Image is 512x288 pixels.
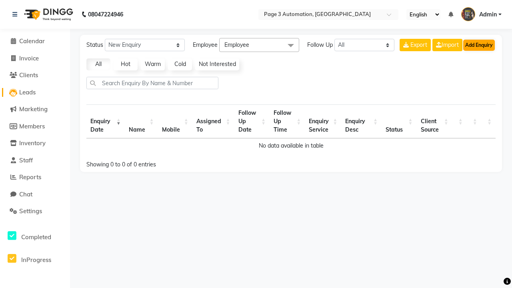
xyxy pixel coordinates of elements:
[20,3,75,26] img: logo
[410,41,427,48] span: Export
[479,10,497,19] span: Admin
[2,173,68,182] a: Reports
[86,77,218,89] input: Search Enquiry By Name & Number
[2,88,68,97] a: Leads
[21,256,51,264] span: InProgress
[19,190,32,198] span: Chat
[86,58,110,70] a: All
[86,104,125,138] th: Enquiry Date: activate to sort column ascending
[158,104,192,138] th: Mobile : activate to sort column ascending
[452,104,467,138] th: : activate to sort column ascending
[307,41,333,49] span: Follow Up
[141,58,165,70] a: Warm
[21,233,51,241] span: Completed
[19,37,45,45] span: Calendar
[193,41,218,49] span: Employee
[2,71,68,80] a: Clients
[305,104,341,138] th: Enquiry Service : activate to sort column ascending
[19,173,41,181] span: Reports
[88,3,123,26] b: 08047224946
[2,156,68,165] a: Staff
[192,104,234,138] th: Assigned To : activate to sort column ascending
[114,58,138,70] a: Hot
[19,71,38,79] span: Clients
[125,104,158,138] th: Name: activate to sort column ascending
[224,41,249,48] span: Employee
[341,104,382,138] th: Enquiry Desc: activate to sort column ascending
[2,207,68,216] a: Settings
[2,37,68,46] a: Calendar
[234,104,270,138] th: Follow Up Date: activate to sort column ascending
[86,138,496,153] td: No data available in table
[19,156,33,164] span: Staff
[168,58,192,70] a: Cold
[2,54,68,63] a: Invoice
[467,104,481,138] th: : activate to sort column ascending
[417,104,452,138] th: Client Source: activate to sort column ascending
[86,41,103,49] span: Status
[432,39,462,51] a: Import
[19,122,45,130] span: Members
[19,105,48,113] span: Marketing
[19,207,42,215] span: Settings
[195,58,239,70] a: Not Interested
[2,190,68,199] a: Chat
[86,156,250,169] div: Showing 0 to 0 of 0 entries
[2,105,68,114] a: Marketing
[19,54,39,62] span: Invoice
[463,40,495,51] button: Add Enquiry
[2,139,68,148] a: Inventory
[481,104,496,138] th: : activate to sort column ascending
[400,39,431,51] button: Export
[270,104,305,138] th: Follow Up Time : activate to sort column ascending
[19,139,46,147] span: Inventory
[2,122,68,131] a: Members
[461,7,475,21] img: Admin
[382,104,417,138] th: Status: activate to sort column ascending
[19,88,36,96] span: Leads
